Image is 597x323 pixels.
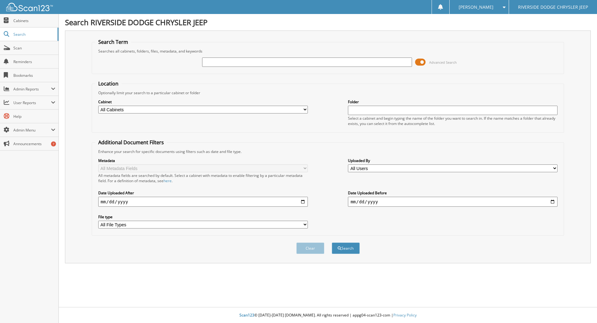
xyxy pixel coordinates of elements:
[98,173,308,183] div: All metadata fields are searched by default. Select a cabinet with metadata to enable filtering b...
[95,48,561,54] div: Searches all cabinets, folders, files, metadata, and keywords
[13,86,51,92] span: Admin Reports
[6,3,53,11] img: scan123-logo-white.svg
[164,178,172,183] a: here
[348,99,558,104] label: Folder
[98,214,308,219] label: File type
[13,59,55,64] span: Reminders
[296,242,324,254] button: Clear
[348,116,558,126] div: Select a cabinet and begin typing the name of the folder you want to search in. If the name match...
[95,149,561,154] div: Enhance your search for specific documents using filters such as date and file type.
[13,32,54,37] span: Search
[51,141,56,146] div: 7
[95,39,131,45] legend: Search Term
[429,60,457,65] span: Advanced Search
[348,158,558,163] label: Uploaded By
[95,139,167,146] legend: Additional Document Filters
[459,5,493,9] span: [PERSON_NAME]
[95,90,561,95] div: Optionally limit your search to a particular cabinet or folder
[13,141,55,146] span: Announcements
[98,190,308,196] label: Date Uploaded After
[518,5,588,9] span: RIVERSIDE DODGE CHRYSLER JEEP
[98,197,308,207] input: start
[348,190,558,196] label: Date Uploaded Before
[13,18,55,23] span: Cabinets
[239,312,254,318] span: Scan123
[98,158,308,163] label: Metadata
[13,127,51,133] span: Admin Menu
[348,197,558,207] input: end
[98,99,308,104] label: Cabinet
[393,312,417,318] a: Privacy Policy
[13,114,55,119] span: Help
[13,45,55,51] span: Scan
[59,308,597,323] div: © [DATE]-[DATE] [DOMAIN_NAME]. All rights reserved | appg04-scan123-com |
[332,242,360,254] button: Search
[65,17,591,27] h1: Search RIVERSIDE DODGE CHRYSLER JEEP
[13,73,55,78] span: Bookmarks
[13,100,51,105] span: User Reports
[95,80,122,87] legend: Location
